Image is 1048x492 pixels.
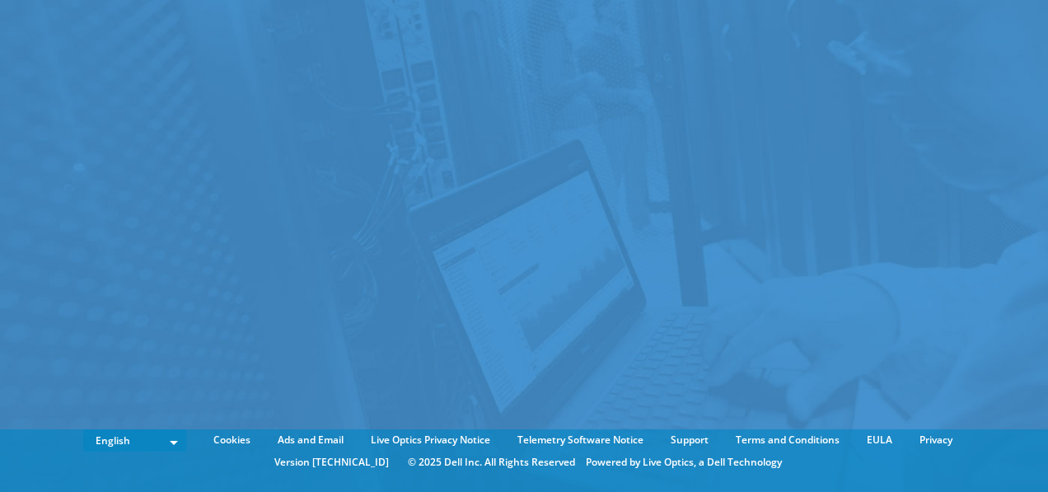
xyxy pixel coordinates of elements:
li: © 2025 Dell Inc. All Rights Reserved [400,453,583,471]
a: Telemetry Software Notice [505,431,656,449]
a: Support [658,431,721,449]
a: Live Optics Privacy Notice [358,431,503,449]
a: Privacy [907,431,965,449]
a: Terms and Conditions [723,431,852,449]
li: Version [TECHNICAL_ID] [266,453,397,471]
a: Ads and Email [265,431,356,449]
a: EULA [854,431,905,449]
li: Powered by Live Optics, a Dell Technology [586,453,782,471]
a: Cookies [201,431,263,449]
